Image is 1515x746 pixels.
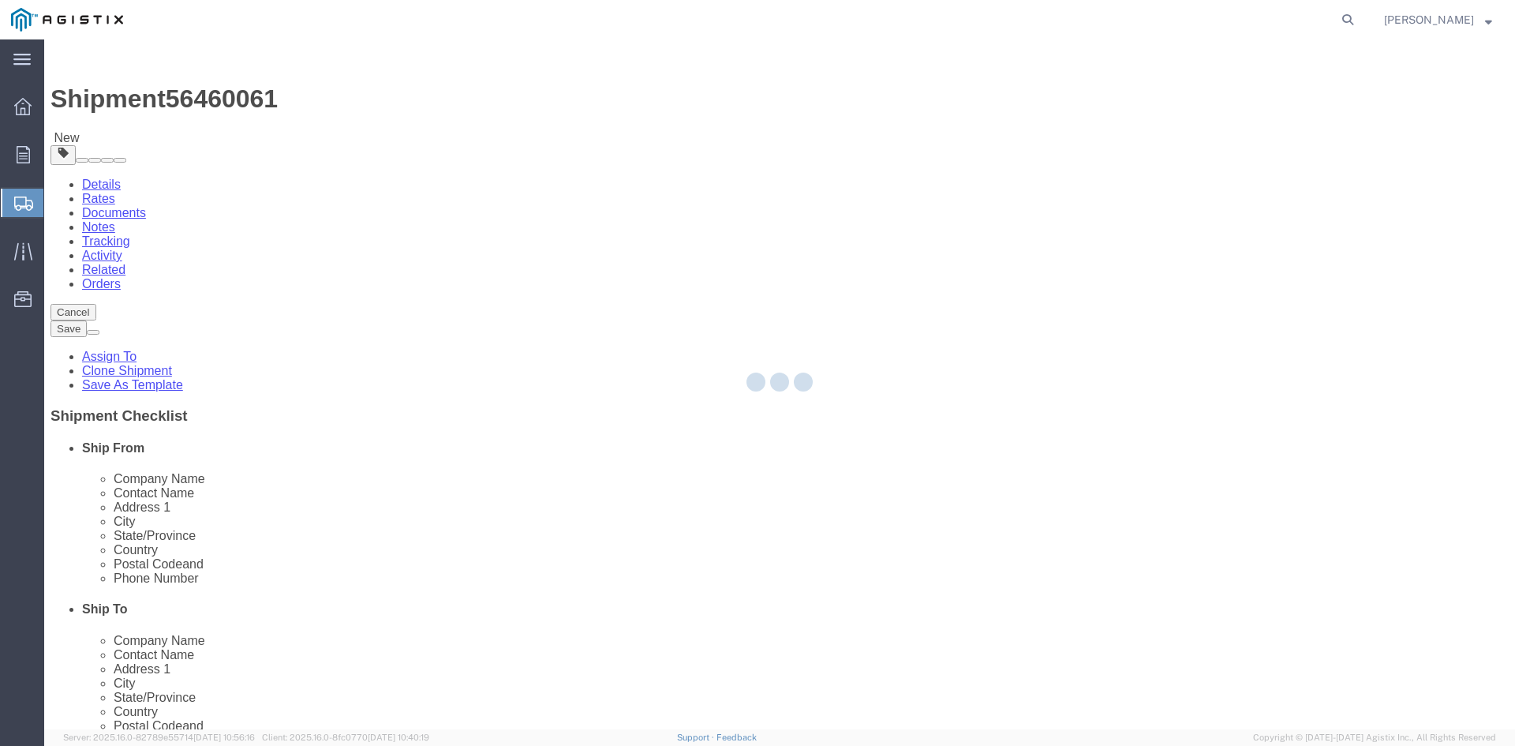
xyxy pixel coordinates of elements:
[716,733,757,742] a: Feedback
[1384,11,1474,28] span: Amanda Brown
[262,733,429,742] span: Client: 2025.16.0-8fc0770
[368,733,429,742] span: [DATE] 10:40:19
[677,733,716,742] a: Support
[63,733,255,742] span: Server: 2025.16.0-82789e55714
[11,8,123,32] img: logo
[1383,10,1493,29] button: [PERSON_NAME]
[1253,731,1496,744] span: Copyright © [DATE]-[DATE] Agistix Inc., All Rights Reserved
[193,733,255,742] span: [DATE] 10:56:16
